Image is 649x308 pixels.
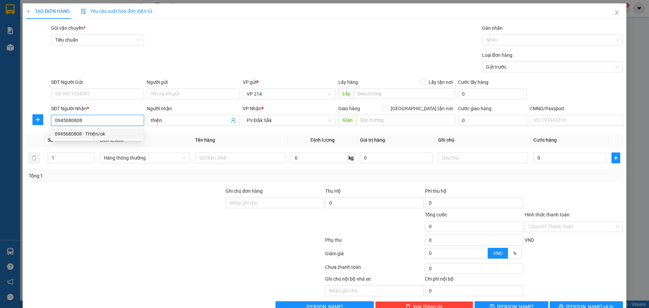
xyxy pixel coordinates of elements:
[354,88,455,99] input: Dọc đường
[147,105,240,112] div: Người nhận
[493,251,503,256] span: VND
[482,52,512,58] label: Loại đơn hàng
[607,3,626,22] button: Close
[247,89,332,99] span: VP 214
[325,285,424,296] input: Nhập ghi chú
[104,153,186,163] span: Hàng thông thường
[51,105,144,112] div: SĐT Người Nhận
[247,115,332,125] span: PV Đắk Sắk
[338,115,356,125] span: Giao
[356,115,455,125] input: Dọc đường
[51,128,143,139] div: 0945680808 - THiện/ok
[425,275,523,285] div: Chi phí nội bộ
[311,137,335,143] span: Định lượng
[51,25,86,31] span: Gói vận chuyển
[26,8,70,14] span: TẠO ĐƠN HÀNG
[438,152,528,163] input: Ghi Chú
[55,35,140,45] span: Tiêu chuẩn
[525,237,534,243] span: VND
[338,106,360,111] span: Giao hàng
[147,78,240,86] div: Người gửi
[325,275,424,285] div: Ghi chú nội bộ nhà xe
[426,78,455,86] span: Lấy tận nơi
[225,188,263,194] label: Ghi chú đơn hàng
[530,105,623,112] div: CMND/Passport
[348,152,355,163] span: kg
[338,79,358,85] span: Lấy hàng
[195,137,215,143] span: Tên hàng
[360,137,385,143] span: Giá trị hàng
[458,79,488,85] label: Cước lấy hàng
[388,105,455,112] span: [GEOGRAPHIC_DATA] tận nơi
[81,9,86,14] img: icon
[614,10,620,15] span: close
[324,250,424,262] div: Giảm giá
[458,89,527,99] input: Cước lấy hàng
[231,118,236,123] span: user-add
[458,106,491,111] label: Cước giao hàng
[243,106,262,111] span: VP Nhận
[225,197,324,208] input: Ghi chú đơn hàng
[243,78,336,86] div: VP gửi
[195,152,285,163] input: VD: Bàn, Ghế
[612,155,620,161] span: plus
[324,236,424,248] div: Phụ thu
[51,78,144,86] div: SĐT Người Gửi
[48,137,53,143] span: SL
[435,134,531,147] th: Ghi chú
[338,88,354,99] span: Lấy
[611,152,620,163] button: plus
[482,25,503,31] label: Gán nhãn
[513,251,516,256] span: %
[33,117,43,122] span: plus
[486,62,619,72] span: Gửi trước
[425,187,523,197] div: Phí thu hộ
[26,9,31,14] span: plus
[458,115,527,126] input: Cước giao hàng
[360,152,433,163] input: 0
[32,114,43,125] button: plus
[55,130,139,138] div: 0945680808 - THiện/ok
[29,152,40,163] button: delete
[29,172,250,180] div: Tổng: 1
[325,188,341,194] span: Thu Hộ
[81,8,152,14] span: Yêu cầu xuất hóa đơn điện tử
[533,137,557,143] span: Cước hàng
[525,212,570,217] label: Hình thức thanh toán
[324,263,424,275] div: Chưa thanh toán
[425,212,447,217] span: Tổng cước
